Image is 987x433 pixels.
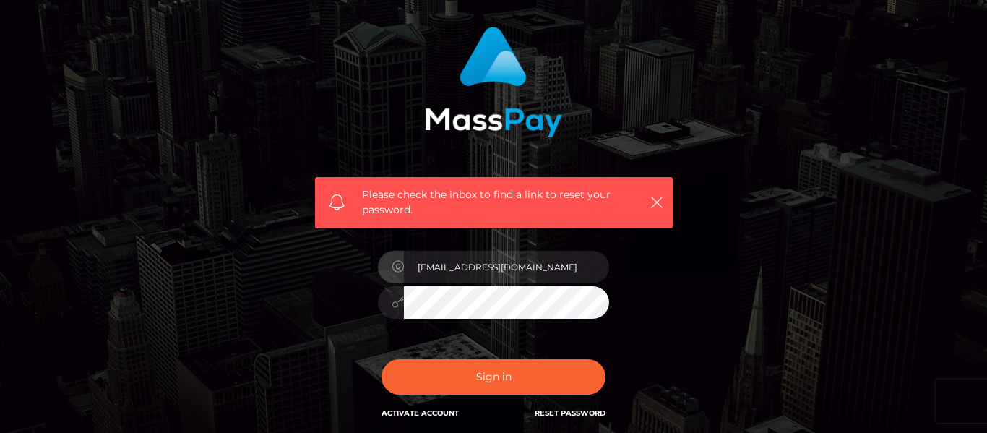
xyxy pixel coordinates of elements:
[382,359,605,395] button: Sign in
[535,408,605,418] a: Reset Password
[382,408,459,418] a: Activate Account
[404,251,609,283] input: E-mail...
[425,27,562,137] img: MassPay Login
[362,187,626,218] span: Please check the inbox to find a link to reset your password.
